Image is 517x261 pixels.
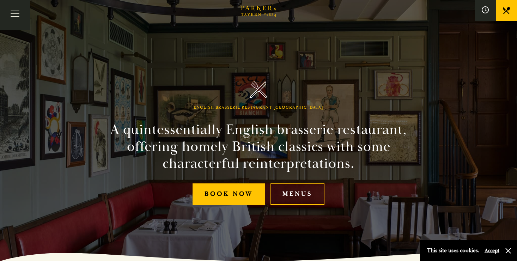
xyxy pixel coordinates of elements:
button: Accept [485,247,499,254]
h2: A quintessentially English brasserie restaurant, offering homely British classics with some chara... [98,121,419,172]
p: This site uses cookies. [427,245,479,256]
a: Book Now [193,183,265,205]
button: Close and accept [505,247,512,254]
h1: English Brasserie Restaurant [GEOGRAPHIC_DATA] [194,105,323,110]
img: Parker's Tavern Brasserie Cambridge [250,81,267,98]
a: Menus [270,183,324,205]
